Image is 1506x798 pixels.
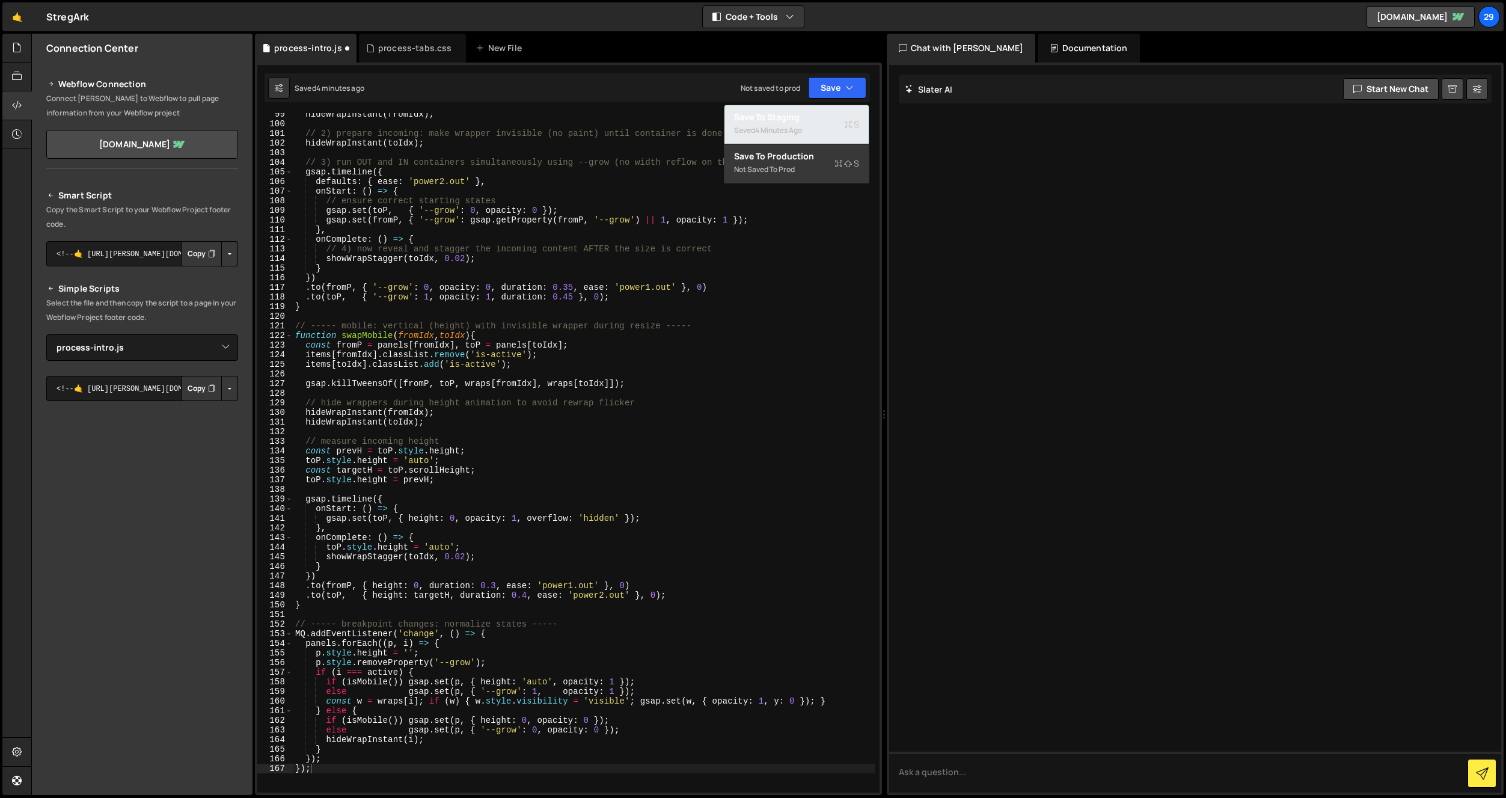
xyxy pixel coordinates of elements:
[46,376,238,401] textarea: <!--🤙 [URL][PERSON_NAME][DOMAIN_NAME]> <script>document.addEventListener("DOMContentLoaded", func...
[257,263,293,273] div: 115
[257,138,293,148] div: 102
[257,186,293,196] div: 107
[257,408,293,417] div: 130
[257,321,293,331] div: 121
[257,581,293,591] div: 148
[257,687,293,696] div: 159
[257,148,293,158] div: 103
[844,118,859,130] span: S
[257,235,293,244] div: 112
[257,619,293,629] div: 152
[46,188,238,203] h2: Smart Script
[1367,6,1475,28] a: [DOMAIN_NAME]
[257,504,293,514] div: 140
[476,42,526,54] div: New File
[808,77,866,99] button: Save
[46,41,138,55] h2: Connection Center
[257,514,293,523] div: 141
[46,77,238,91] h2: Webflow Connection
[257,119,293,129] div: 100
[316,83,364,93] div: 4 minutes ago
[257,158,293,167] div: 104
[46,281,238,296] h2: Simple Scripts
[257,369,293,379] div: 126
[257,706,293,716] div: 161
[257,446,293,456] div: 134
[257,485,293,494] div: 138
[755,125,802,135] div: 4 minutes ago
[257,340,293,350] div: 123
[734,111,859,123] div: Save to Staging
[257,716,293,725] div: 162
[181,376,238,401] div: Button group with nested dropdown
[1478,6,1500,28] a: 29
[257,591,293,600] div: 149
[257,677,293,687] div: 158
[734,150,859,162] div: Save to Production
[257,696,293,706] div: 160
[257,398,293,408] div: 129
[46,10,89,24] div: StregArk
[257,610,293,619] div: 151
[257,244,293,254] div: 113
[2,2,32,31] a: 🤙
[734,162,859,177] div: Not saved to prod
[905,84,953,95] h2: Slater AI
[724,144,869,183] button: Save to ProductionS Not saved to prod
[257,167,293,177] div: 105
[46,537,239,645] iframe: YouTube video player
[834,158,859,170] span: S
[257,312,293,321] div: 120
[181,241,238,266] div: Button group with nested dropdown
[257,215,293,225] div: 110
[257,379,293,388] div: 127
[257,109,293,119] div: 99
[257,552,293,562] div: 145
[257,600,293,610] div: 150
[257,475,293,485] div: 137
[724,105,869,144] button: Save to StagingS Saved4 minutes ago
[257,465,293,475] div: 136
[257,302,293,312] div: 119
[257,735,293,744] div: 164
[257,648,293,658] div: 155
[257,764,293,773] div: 167
[257,427,293,437] div: 132
[257,254,293,263] div: 114
[46,421,239,529] iframe: YouTube video player
[46,241,238,266] textarea: <!--🤙 [URL][PERSON_NAME][DOMAIN_NAME]> <script>document.addEventListener("DOMContentLoaded", func...
[181,241,222,266] button: Copy
[46,296,238,325] p: Select the file and then copy the script to a page in your Webflow Project footer code.
[257,331,293,340] div: 122
[257,225,293,235] div: 111
[257,196,293,206] div: 108
[257,273,293,283] div: 116
[257,725,293,735] div: 163
[257,494,293,504] div: 139
[257,350,293,360] div: 124
[257,629,293,639] div: 153
[46,203,238,232] p: Copy the Smart Script to your Webflow Project footer code.
[181,376,222,401] button: Copy
[257,658,293,668] div: 156
[257,129,293,138] div: 101
[887,34,1036,63] div: Chat with [PERSON_NAME]
[46,130,238,159] a: [DOMAIN_NAME]
[257,417,293,427] div: 131
[257,754,293,764] div: 166
[257,562,293,571] div: 146
[257,533,293,542] div: 143
[741,83,801,93] div: Not saved to prod
[257,292,293,302] div: 118
[1038,34,1139,63] div: Documentation
[257,283,293,292] div: 117
[257,668,293,677] div: 157
[257,523,293,533] div: 142
[734,123,859,138] div: Saved
[257,456,293,465] div: 135
[257,571,293,581] div: 147
[257,639,293,648] div: 154
[257,177,293,186] div: 106
[257,744,293,754] div: 165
